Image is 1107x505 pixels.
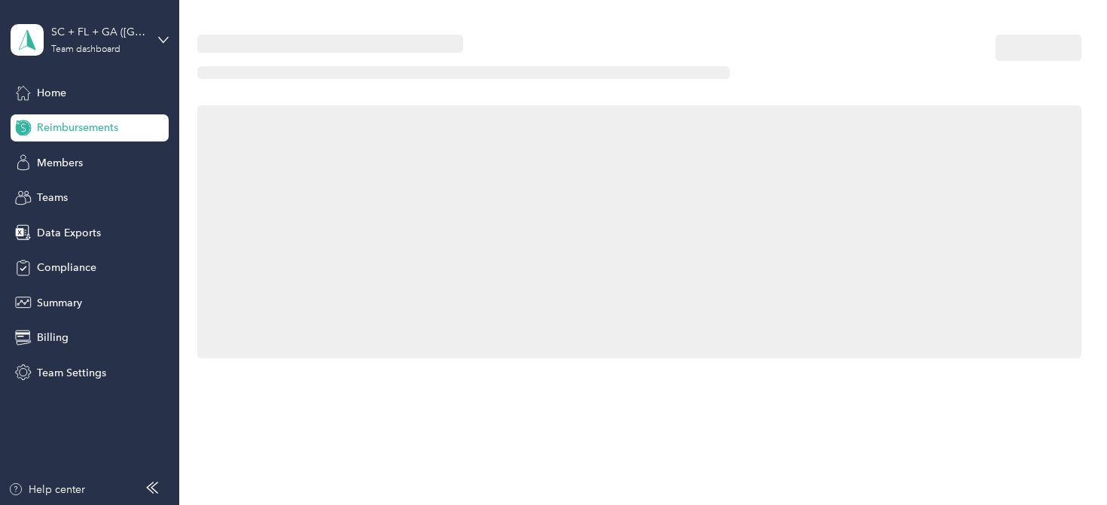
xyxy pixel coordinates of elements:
span: Reimbursements [37,120,118,135]
span: Teams [37,190,68,205]
span: Team Settings [37,365,106,381]
span: Summary [37,295,82,311]
iframe: Everlance-gr Chat Button Frame [1023,421,1107,505]
div: SC + FL + GA ([GEOGRAPHIC_DATA]) [51,24,145,40]
span: Billing [37,330,69,345]
span: Data Exports [37,225,101,241]
div: Team dashboard [51,45,120,54]
span: Home [37,85,66,101]
span: Members [37,155,83,171]
span: Compliance [37,260,96,275]
button: Help center [8,482,85,497]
